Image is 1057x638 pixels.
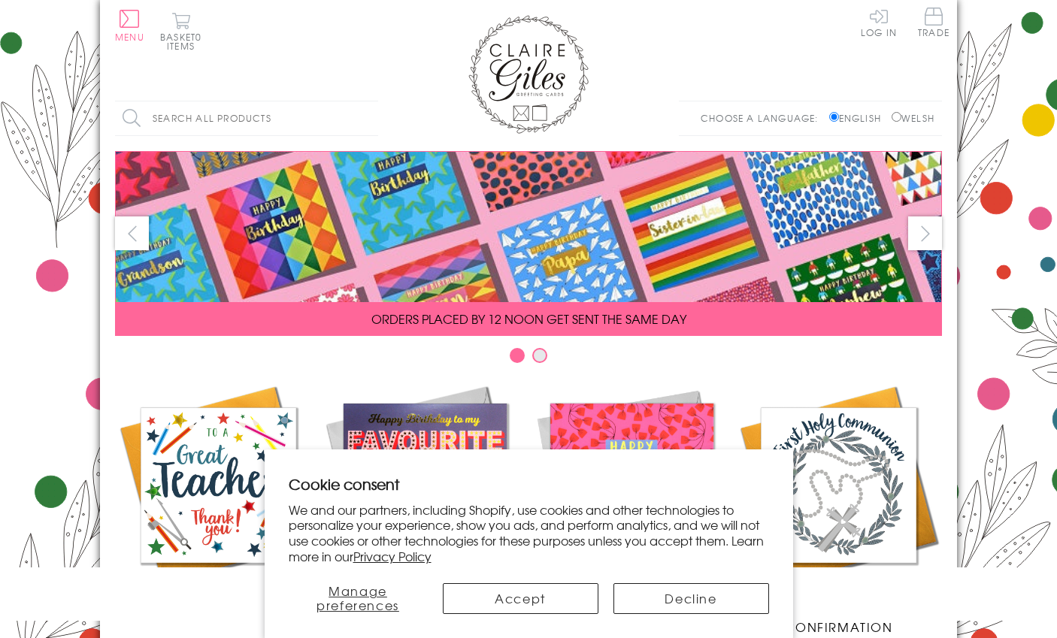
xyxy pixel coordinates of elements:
[289,473,769,494] h2: Cookie consent
[918,8,949,40] a: Trade
[613,583,769,614] button: Decline
[363,101,378,135] input: Search
[115,10,144,41] button: Menu
[353,547,432,565] a: Privacy Policy
[528,382,735,618] a: Birthdays
[322,382,528,618] a: New Releases
[861,8,897,37] a: Log In
[908,216,942,250] button: next
[892,112,901,122] input: Welsh
[829,111,889,125] label: English
[167,30,201,53] span: 0 items
[892,111,934,125] label: Welsh
[289,583,428,614] button: Manage preferences
[468,15,589,134] img: Claire Giles Greetings Cards
[115,30,144,44] span: Menu
[115,101,378,135] input: Search all products
[918,8,949,37] span: Trade
[160,12,201,50] button: Basket0 items
[316,582,399,614] span: Manage preferences
[115,216,149,250] button: prev
[701,111,826,125] p: Choose a language:
[532,348,547,363] button: Carousel Page 2
[115,347,942,370] div: Carousel Pagination
[115,382,322,618] a: Academic
[289,502,769,564] p: We and our partners, including Shopify, use cookies and other technologies to personalize your ex...
[829,112,839,122] input: English
[510,348,525,363] button: Carousel Page 1 (Current Slide)
[371,310,686,328] span: ORDERS PLACED BY 12 NOON GET SENT THE SAME DAY
[735,382,942,636] a: Communion and Confirmation
[443,583,598,614] button: Accept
